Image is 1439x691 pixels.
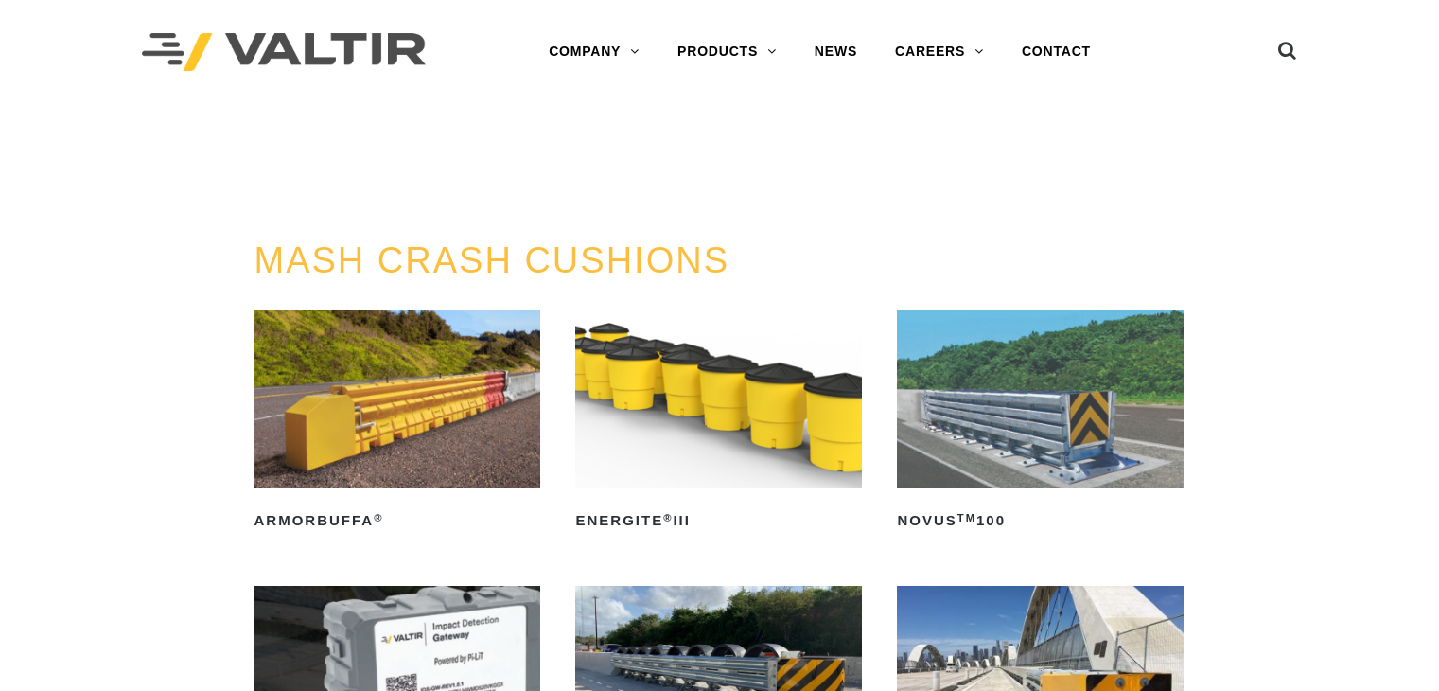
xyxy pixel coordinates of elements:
[658,33,796,71] a: PRODUCTS
[957,512,976,523] sup: TM
[575,505,862,536] h2: ENERGITE III
[530,33,658,71] a: COMPANY
[254,310,541,536] a: ArmorBuffa®
[374,512,383,523] sup: ®
[254,505,541,536] h2: ArmorBuffa
[575,310,862,536] a: ENERGITE®III
[876,33,1003,71] a: CAREERS
[663,512,673,523] sup: ®
[142,33,426,72] img: Valtir
[897,505,1184,536] h2: NOVUS 100
[796,33,876,71] a: NEWS
[1003,33,1110,71] a: CONTACT
[897,310,1184,536] a: NOVUSTM100
[254,240,730,280] a: MASH CRASH CUSHIONS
